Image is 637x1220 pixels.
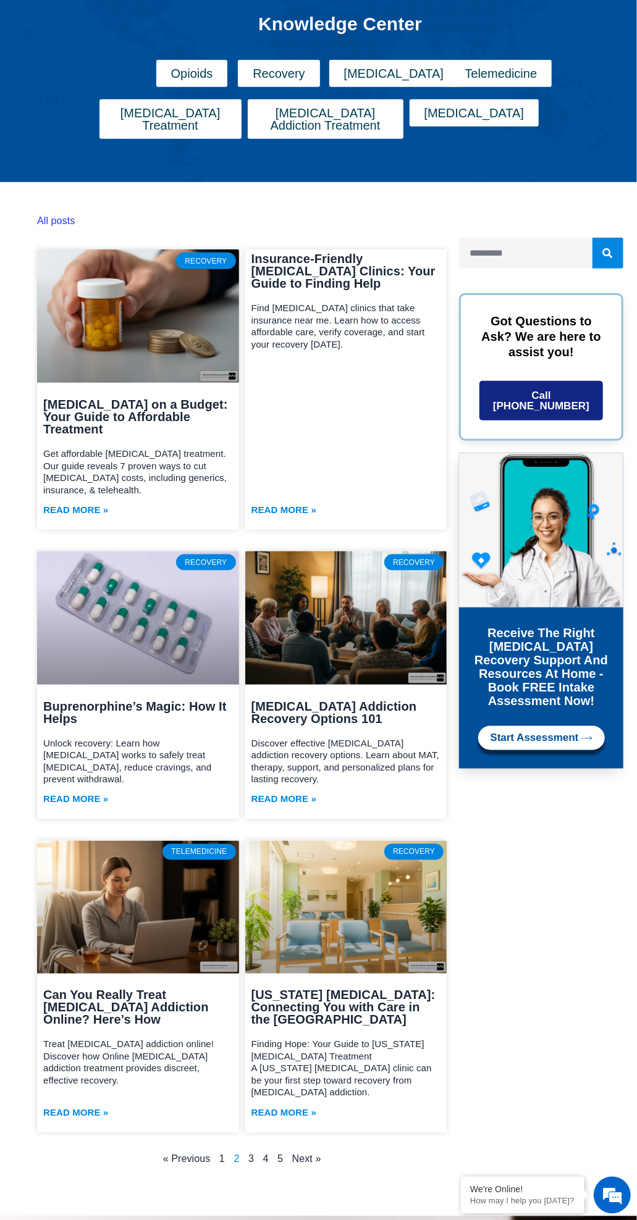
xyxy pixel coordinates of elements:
[124,13,557,35] h1: Knowledge Center
[459,453,623,608] img: Online Suboxone Treatment - Opioid Addiction Treatment using phone
[251,792,316,807] a: Read more about Opioid Addiction Recovery Options 101
[43,988,209,1027] a: Can You Really Treat [MEDICAL_DATA] Addiction Online? Here’s How
[43,502,108,517] a: Read more about Suboxone on a Budget: Your Guide to Affordable Treatment
[234,1154,240,1164] span: 2
[171,67,213,80] span: Opioids
[292,1154,321,1164] a: Next »
[43,737,233,785] p: Unlock recovery: Learn how [MEDICAL_DATA] works to safely treat [MEDICAL_DATA], reduce cravings, ...
[43,700,227,725] a: Buprenorphine’s Magic: How It Helps
[37,841,239,974] a: Online opioid addiction treatment
[248,99,403,139] a: [MEDICAL_DATA] Addiction Treatment
[251,252,436,290] a: Insurance-Friendly [MEDICAL_DATA] Clinics: Your Guide to Finding Help
[384,554,444,570] div: Recovery
[251,1038,441,1063] p: Finding Hope: Your Guide to [US_STATE] [MEDICAL_DATA] Treatment
[43,398,228,436] a: [MEDICAL_DATA] on a Budget: Your Guide to Affordable Treatment
[245,551,447,685] a: opioid addiction recovery
[72,156,171,280] span: We're online!
[491,732,579,744] span: Start Assessment
[114,107,227,132] span: [MEDICAL_DATA] Treatment
[14,64,32,82] div: Navigation go back
[465,67,538,80] span: Telemedicine
[251,502,316,517] a: Read more about Insurance-Friendly Suboxone Clinics: Your Guide to Finding Help
[156,60,228,87] a: Opioids
[83,65,226,81] div: Chat with us now
[344,67,444,80] span: [MEDICAL_DATA]
[263,107,389,132] span: [MEDICAL_DATA] Addiction Treatment
[489,390,593,411] span: Call [PHONE_NUMBER]
[277,1154,283,1164] a: 5
[253,67,305,80] span: Recovery
[479,381,602,420] a: Call [PHONE_NUMBER]
[37,249,239,383] a: affordable suboxone treatment
[424,107,525,119] span: [MEDICAL_DATA]
[37,1151,447,1167] nav: Pagination
[470,1197,575,1206] p: How may I help you today?
[163,1154,211,1164] a: « Previous
[263,1154,269,1164] a: 4
[251,700,417,725] a: [MEDICAL_DATA] Addiction Recovery Options 101
[203,6,232,36] div: Minimize live chat window
[43,792,108,807] a: Read more about Buprenorphine’s Magic: How It Helps
[43,448,233,496] p: Get affordable [MEDICAL_DATA] treatment. Our guide reveals 7 proven ways to cut [MEDICAL_DATA] co...
[251,1063,441,1099] p: A [US_STATE] [MEDICAL_DATA] clinic can be your first step toward recovery from [MEDICAL_DATA] add...
[251,988,436,1027] a: [US_STATE] [MEDICAL_DATA]: Connecting You with Care in the [GEOGRAPHIC_DATA]
[37,215,75,226] a: All posts
[410,99,539,127] a: [MEDICAL_DATA]
[251,302,441,350] p: Find [MEDICAL_DATA] clinics that take insurance near me. Learn how to access affordable care, ver...
[176,253,236,269] div: Recovery
[162,844,236,860] div: Telemedicine
[245,841,447,974] a: Virginia Suboxone clinic
[478,726,605,750] a: Start Assessment
[384,844,444,860] div: Recovery
[238,60,319,87] a: Recovery
[219,1154,225,1164] a: 1
[468,626,614,708] h3: Receive the right [MEDICAL_DATA] recovery support and resources at home - Book FREE Intake Assess...
[593,238,623,269] button: Search
[43,1105,108,1121] a: Read more about Can You Really Treat Opioid Addiction Online? Here’s How
[248,1154,254,1164] a: 3
[37,551,239,685] a: how buprenorphine works
[176,554,236,570] div: Recovery
[329,60,459,87] a: [MEDICAL_DATA]
[6,337,235,380] textarea: Type your message and hit 'Enter'
[251,737,441,785] p: Discover effective [MEDICAL_DATA] addiction recovery options. Learn about MAT, therapy, support, ...
[43,1038,233,1087] p: Treat [MEDICAL_DATA] addiction online! Discover how Online [MEDICAL_DATA] addiction treatment pro...
[470,1185,575,1195] div: We're Online!
[450,60,552,87] a: Telemedicine
[479,314,602,360] p: Got Questions to Ask? We are here to assist you!
[251,1105,316,1121] a: Read more about Virginia Suboxone: Connecting You with Care in the Old Dominion
[99,99,242,139] a: [MEDICAL_DATA] Treatment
